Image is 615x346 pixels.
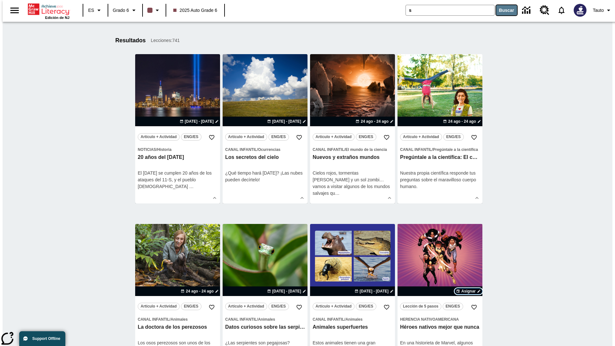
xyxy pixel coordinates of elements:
button: ENG/ES [356,133,376,141]
button: Ver más [297,193,307,203]
h3: Animales superfuertes [313,324,392,331]
h1: Resultados [115,37,146,44]
button: Ver más [210,193,219,203]
span: Artículo + Actividad [316,134,352,140]
span: ENG/ES [359,303,373,310]
a: Centro de información [518,2,536,19]
span: Canal Infantil [313,147,344,152]
span: Canal Infantil [313,317,344,322]
button: 22 ago - 22 ago Elegir fechas [266,119,307,124]
button: Añadir a mis Favoritas [293,301,305,313]
span: Grado 6 [113,7,129,14]
span: 24 ago - 24 ago [186,288,214,294]
span: Support Offline [32,336,60,341]
span: Artículo + Actividad [403,134,439,140]
button: Artículo + Actividad [225,133,267,141]
span: Animales [170,317,187,322]
span: Tema: Canal Infantil/Animales [313,316,392,323]
button: ENG/ES [443,133,464,141]
div: lesson details [135,54,220,203]
a: Centro de recursos, Se abrirá en una pestaña nueva. [536,2,553,19]
span: / [156,147,157,152]
button: Abrir el menú lateral [5,1,24,20]
span: Animales [258,317,275,322]
span: Tema: Canal Infantil/Animales [225,316,305,323]
div: Portada [28,2,70,20]
span: Artículo + Actividad [228,134,264,140]
button: ENG/ES [181,303,201,310]
h3: 20 años del 11 de septiembre [138,154,217,161]
button: Artículo + Actividad [313,133,355,141]
button: 24 ago - 24 ago Elegir fechas [354,119,395,124]
span: Canal Infantil [225,317,257,322]
span: Historia [157,147,172,152]
button: ENG/ES [268,303,289,310]
span: … [189,184,194,189]
button: 21 ago - 21 ago Elegir fechas [178,119,220,124]
button: Ver más [472,193,482,203]
button: 24 ago - 24 ago Elegir fechas [179,288,220,294]
span: Tema: Noticias/Historia [138,146,217,153]
div: Cielos rojos, tormentas [PERSON_NAME] y un sol zombi… vamos a visitar algunos de los mundos salva... [313,170,392,197]
h3: Los secretos del cielo [225,154,305,161]
span: Canal Infantil [225,147,257,152]
button: Support Offline [19,331,65,346]
button: Artículo + Actividad [400,133,442,141]
button: Añadir a mis Favoritas [206,301,217,313]
button: Lenguaje: ES, Selecciona un idioma [85,4,106,16]
button: Buscar [496,5,517,15]
button: Añadir a mis Favoritas [381,301,392,313]
button: Añadir a mis Favoritas [381,132,392,143]
button: Artículo + Actividad [225,303,267,310]
button: 24 ago - 24 ago Elegir fechas [442,119,482,124]
h3: Pregúntale a la científica: El cuerpo humano [400,154,480,161]
button: Grado: Grado 6, Elige un grado [110,4,140,16]
button: Asignar Elegir fechas [455,288,482,294]
span: u [332,191,335,196]
span: ENG/ES [184,303,198,310]
span: [DATE] - [DATE] [185,119,214,124]
span: ES [88,7,94,14]
button: Añadir a mis Favoritas [468,301,480,313]
img: Avatar [574,4,586,17]
span: / [257,147,258,152]
button: Artículo + Actividad [138,133,180,141]
span: / [169,317,170,322]
span: [DATE] - [DATE] [272,119,301,124]
input: Buscar campo [406,5,494,15]
button: Ver más [385,193,394,203]
button: Añadir a mis Favoritas [468,132,480,143]
span: Artículo + Actividad [316,303,352,310]
div: lesson details [223,54,307,203]
span: Tema: Canal Infantil/Animales [138,316,217,323]
span: Ocurrencias [258,147,280,152]
span: Canal Infantil [400,147,432,152]
button: Añadir a mis Favoritas [293,132,305,143]
div: ¿Qué tiempo hará [DATE]? ¡Las nubes pueden decírtelo! [225,170,305,183]
span: ENG/ES [271,134,286,140]
button: Artículo + Actividad [313,303,355,310]
span: Lecciones : 741 [151,37,180,44]
span: Pregúntale a la científica [433,147,478,152]
button: El color de la clase es café oscuro. Cambiar el color de la clase. [145,4,164,16]
h3: Héroes nativos mejor que nunca [400,324,480,331]
a: Notificaciones [553,2,570,19]
span: Tema: Canal Infantil/El mundo de la ciencia [313,146,392,153]
span: … [335,191,340,196]
span: Artículo + Actividad [141,134,177,140]
span: / [344,147,345,152]
span: Lección de 5 pasos [403,303,439,310]
span: / [432,147,433,152]
div: Nuestra propia científica responde tus preguntas sobre el maravilloso cuerpo humano. [400,170,480,190]
h3: Datos curiosos sobre las serpientes [225,324,305,331]
span: Tauto [593,7,604,14]
span: Animales [345,317,362,322]
span: El mundo de la ciencia [345,147,387,152]
span: Canal Infantil [138,317,169,322]
span: Herencia nativoamericana [400,317,459,322]
span: ENG/ES [184,134,198,140]
h3: La doctora de los perezosos [138,324,217,331]
button: Lección de 5 pasos [400,303,441,310]
span: [DATE] - [DATE] [272,288,301,294]
span: / [344,317,345,322]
